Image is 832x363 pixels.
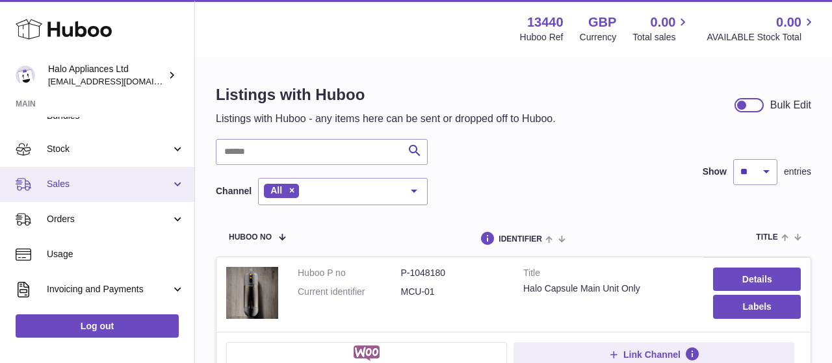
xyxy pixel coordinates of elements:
span: AVAILABLE Stock Total [707,31,816,44]
a: 0.00 AVAILABLE Stock Total [707,14,816,44]
strong: GBP [588,14,616,31]
a: 0.00 Total sales [632,14,690,44]
span: Total sales [632,31,690,44]
span: Invoicing and Payments [47,283,171,295]
span: Stock [47,143,171,155]
img: Halo Capsule Main Unit Only [226,267,278,319]
span: Usage [47,248,185,260]
span: 0.00 [776,14,801,31]
label: Channel [216,185,252,197]
span: Link Channel [623,349,681,360]
span: identifier [499,235,542,244]
img: woocommerce-small.png [354,345,380,361]
dd: P-1048180 [401,267,504,279]
span: title [756,233,777,242]
span: entries [784,166,811,178]
div: Halo Capsule Main Unit Only [523,282,694,295]
a: Log out [16,314,179,338]
div: Halo Appliances Ltd [48,63,165,88]
span: [EMAIL_ADDRESS][DOMAIN_NAME] [48,76,191,86]
button: Labels [713,295,801,318]
span: Orders [47,213,171,225]
a: Details [713,268,801,291]
dt: Current identifier [298,286,401,298]
span: Huboo no [229,233,272,242]
div: Huboo Ref [520,31,564,44]
strong: 13440 [527,14,564,31]
span: All [270,185,282,195]
span: 0.00 [651,14,676,31]
span: Sales [47,178,171,190]
div: Currency [580,31,617,44]
img: internalAdmin-13440@internal.huboo.com [16,66,35,85]
h1: Listings with Huboo [216,84,556,105]
p: Listings with Huboo - any items here can be sent or dropped off to Huboo. [216,112,556,126]
dd: MCU-01 [401,286,504,298]
div: Bulk Edit [770,98,811,112]
dt: Huboo P no [298,267,401,279]
label: Show [703,166,727,178]
strong: Title [523,267,694,282]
